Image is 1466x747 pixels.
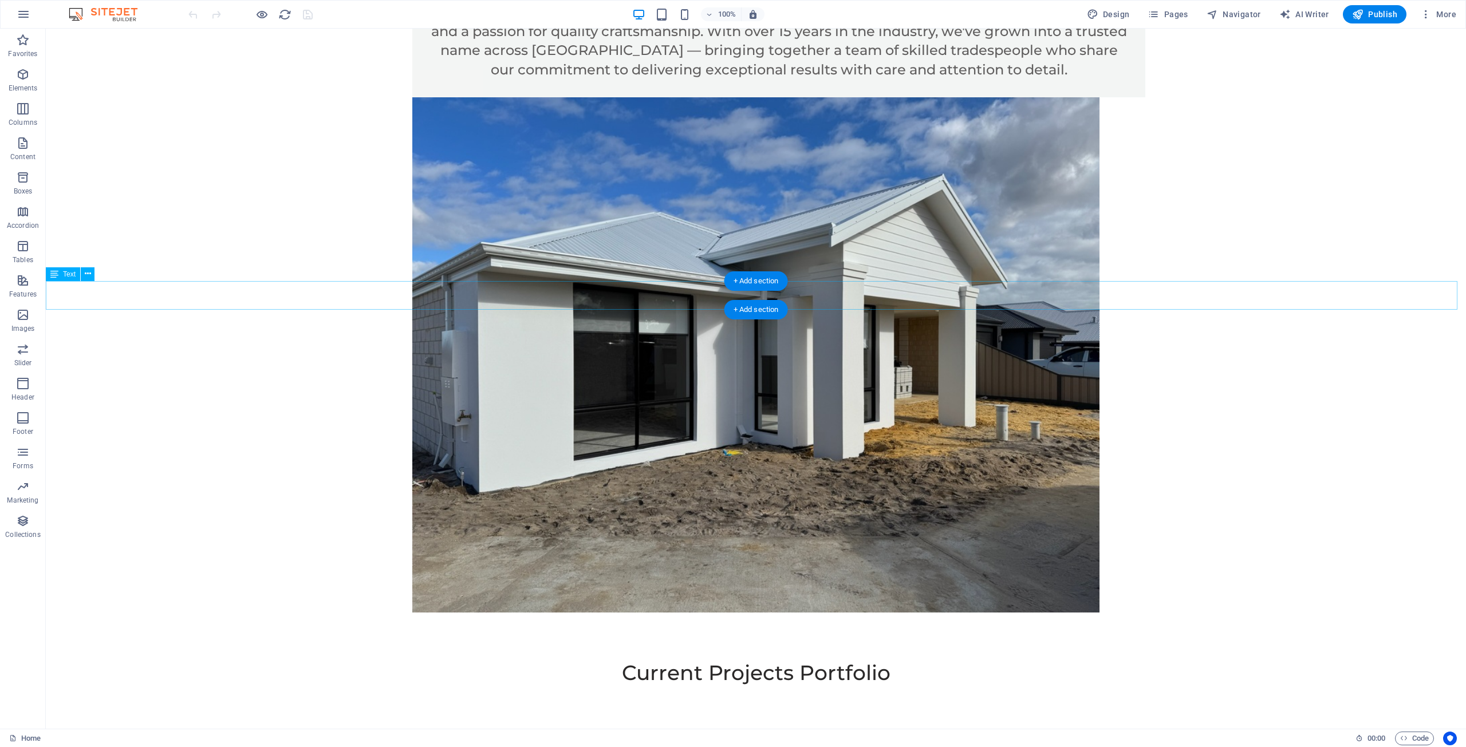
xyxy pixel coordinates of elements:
[255,7,269,21] button: Click here to leave preview mode and continue editing
[9,84,38,93] p: Elements
[724,271,788,291] div: + Add section
[14,358,32,367] p: Slider
[278,7,291,21] button: reload
[7,496,38,505] p: Marketing
[701,7,742,21] button: 100%
[1087,9,1130,20] span: Design
[5,530,40,539] p: Collections
[1279,9,1329,20] span: AI Writer
[9,290,37,299] p: Features
[1416,5,1461,23] button: More
[1082,5,1134,23] div: Design (Ctrl+Alt+Y)
[1395,732,1434,745] button: Code
[9,118,37,127] p: Columns
[14,187,33,196] p: Boxes
[63,271,76,278] span: Text
[278,8,291,21] i: Reload page
[1202,5,1266,23] button: Navigator
[7,221,39,230] p: Accordion
[1400,732,1429,745] span: Code
[8,49,37,58] p: Favorites
[1082,5,1134,23] button: Design
[1368,732,1385,745] span: 00 00
[66,7,152,21] img: Editor Logo
[13,461,33,471] p: Forms
[1420,9,1456,20] span: More
[1207,9,1261,20] span: Navigator
[10,152,36,161] p: Content
[13,427,33,436] p: Footer
[1143,5,1192,23] button: Pages
[13,255,33,264] p: Tables
[9,732,41,745] a: Click to cancel selection. Double-click to open Pages
[1148,9,1188,20] span: Pages
[1376,734,1377,742] span: :
[11,324,35,333] p: Images
[1343,5,1406,23] button: Publish
[11,393,34,402] p: Header
[1355,732,1386,745] h6: Session time
[748,9,758,19] i: On resize automatically adjust zoom level to fit chosen device.
[1275,5,1334,23] button: AI Writer
[1443,732,1457,745] button: Usercentrics
[1352,9,1397,20] span: Publish
[718,7,736,21] h6: 100%
[724,300,788,319] div: + Add section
